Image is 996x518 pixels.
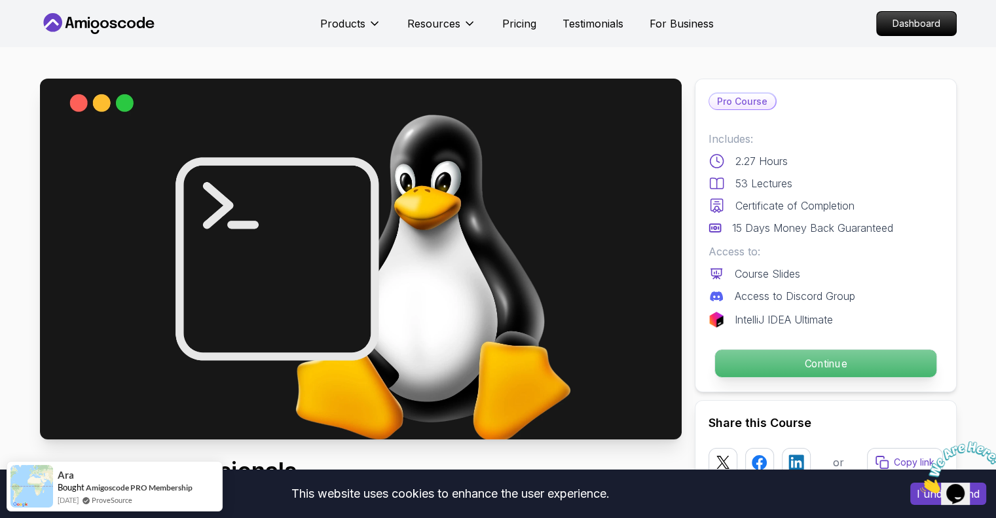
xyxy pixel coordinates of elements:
[910,483,986,505] button: Accept cookies
[732,220,893,236] p: 15 Days Money Back Guaranteed
[714,350,936,377] p: Continue
[709,94,775,109] p: Pro Course
[320,16,365,31] p: Products
[709,131,943,147] p: Includes:
[407,16,460,31] p: Resources
[735,312,833,327] p: IntelliJ IDEA Ultimate
[40,458,594,484] h1: Linux for Professionals
[833,454,844,470] p: or
[10,479,891,508] div: This website uses cookies to enhance the user experience.
[735,198,855,213] p: Certificate of Completion
[58,482,84,492] span: Bought
[867,448,943,477] button: Copy link
[320,16,381,42] button: Products
[876,11,957,36] a: Dashboard
[894,456,934,469] p: Copy link
[502,16,536,31] a: Pricing
[915,436,996,498] iframe: chat widget
[40,79,682,439] img: linux-for-professionals_thumbnail
[735,153,788,169] p: 2.27 Hours
[92,494,132,506] a: ProveSource
[709,414,943,432] h2: Share this Course
[714,349,936,378] button: Continue
[407,16,476,42] button: Resources
[709,244,943,259] p: Access to:
[709,312,724,327] img: jetbrains logo
[735,266,800,282] p: Course Slides
[10,465,53,508] img: provesource social proof notification image
[86,483,193,492] a: Amigoscode PRO Membership
[877,12,956,35] p: Dashboard
[5,5,86,57] img: Chat attention grabber
[563,16,623,31] a: Testimonials
[58,494,79,506] span: [DATE]
[735,176,792,191] p: 53 Lectures
[735,288,855,304] p: Access to Discord Group
[58,470,74,481] span: Ara
[650,16,714,31] a: For Business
